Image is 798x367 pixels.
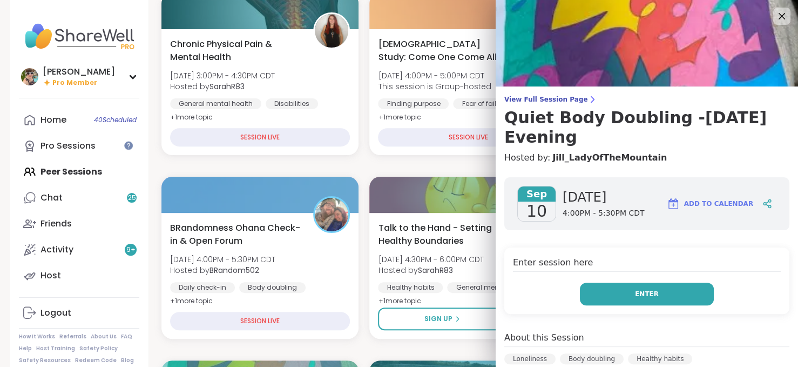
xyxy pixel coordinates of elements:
[40,114,66,126] div: Home
[378,81,491,92] span: This session is Group-hosted
[628,353,692,364] div: Healthy habits
[560,353,624,364] div: Body doubling
[424,314,452,324] span: Sign Up
[513,256,781,272] h4: Enter session here
[504,108,789,147] h3: Quiet Body Doubling -[DATE] Evening
[19,357,71,364] a: Safety Resources
[121,357,134,364] a: Blog
[40,270,61,282] div: Host
[504,95,789,147] a: View Full Session PageQuiet Body Doubling -[DATE] Evening
[36,345,75,352] a: Host Training
[19,333,55,341] a: How It Works
[518,186,556,202] span: Sep
[170,265,275,276] span: Hosted by
[563,208,644,219] span: 4:00PM - 5:30PM CDT
[170,312,350,330] div: SESSION LIVE
[315,198,348,231] img: BRandom502
[378,98,449,109] div: Finding purpose
[417,265,452,276] b: SarahR83
[170,282,235,293] div: Daily check-in
[453,98,515,109] div: Fear of failure
[52,78,97,88] span: Pro Member
[19,211,139,237] a: Friends
[170,128,350,146] div: SESSION LIVE
[121,333,132,341] a: FAQ
[378,38,509,64] span: [DEMOGRAPHIC_DATA] Study: Come One Come All
[378,265,483,276] span: Hosted by
[504,151,789,164] h4: Hosted by:
[40,192,63,204] div: Chat
[552,151,667,164] a: Jill_LadyOfTheMountain
[19,17,139,55] img: ShareWell Nav Logo
[504,95,789,104] span: View Full Session Page
[40,244,73,256] div: Activity
[170,81,275,92] span: Hosted by
[580,283,714,305] button: Enter
[504,353,556,364] div: Loneliness
[447,282,538,293] div: General mental health
[526,202,547,221] span: 10
[170,38,301,64] span: Chronic Physical Pain & Mental Health
[19,185,139,211] a: Chat25
[563,189,644,206] span: [DATE]
[19,300,139,326] a: Logout
[667,197,680,210] img: ShareWell Logomark
[19,263,139,289] a: Host
[59,333,86,341] a: Referrals
[124,141,133,150] iframe: Spotlight
[40,307,71,319] div: Logout
[239,282,306,293] div: Body doubling
[662,191,758,217] button: Add to Calendar
[19,107,139,133] a: Home40Scheduled
[378,128,558,146] div: SESSION LIVE
[170,222,301,248] span: BRandomness Ohana Check-in & Open Forum
[128,193,136,203] span: 25
[170,70,275,81] span: [DATE] 3:00PM - 4:30PM CDT
[378,308,506,330] button: Sign Up
[40,218,72,230] div: Friends
[21,68,38,85] img: Adrienne_QueenOfTheDawn
[43,66,115,78] div: [PERSON_NAME]
[126,245,136,255] span: 9 +
[378,70,491,81] span: [DATE] 4:00PM - 5:00PM CDT
[19,237,139,263] a: Activity9+
[378,254,483,265] span: [DATE] 4:30PM - 6:00PM CDT
[94,116,137,124] span: 40 Scheduled
[378,282,443,293] div: Healthy habits
[79,345,118,352] a: Safety Policy
[75,357,117,364] a: Redeem Code
[19,133,139,159] a: Pro Sessions
[378,222,509,248] span: Talk to the Hand - Setting Healthy Boundaries
[209,265,259,276] b: BRandom502
[19,345,32,352] a: Help
[170,254,275,265] span: [DATE] 4:00PM - 5:30PM CDT
[684,199,753,209] span: Add to Calendar
[209,81,245,92] b: SarahR83
[315,14,348,48] img: SarahR83
[91,333,117,341] a: About Us
[504,331,584,344] h4: About this Session
[170,98,261,109] div: General mental health
[635,289,659,299] span: Enter
[266,98,318,109] div: Disabilities
[40,140,96,152] div: Pro Sessions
